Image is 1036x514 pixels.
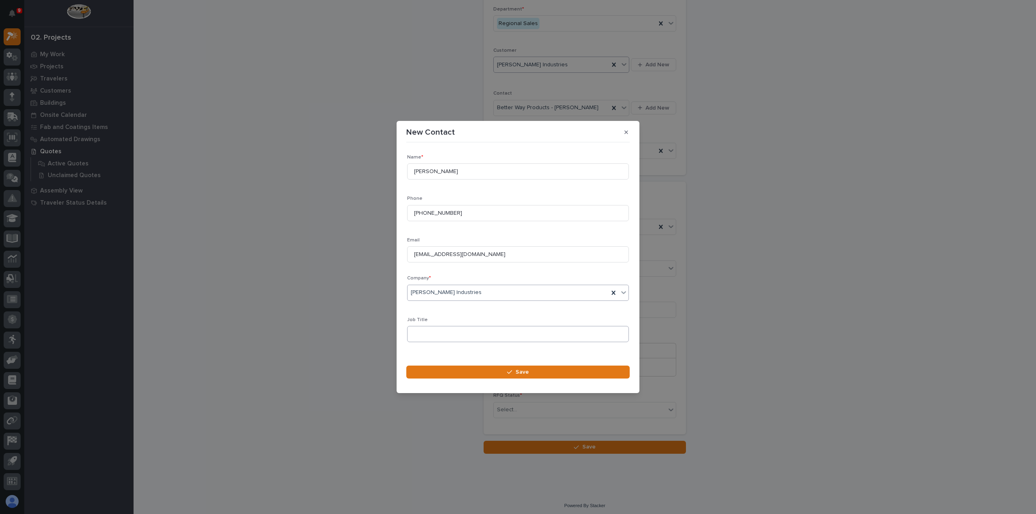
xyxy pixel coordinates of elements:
[406,127,455,137] p: New Contact
[411,288,482,297] span: [PERSON_NAME] Industries
[406,366,630,379] button: Save
[407,196,422,201] span: Phone
[407,276,431,281] span: Company
[407,317,428,322] span: Job Title
[407,238,420,243] span: Email
[516,368,529,376] span: Save
[407,155,423,160] span: Name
